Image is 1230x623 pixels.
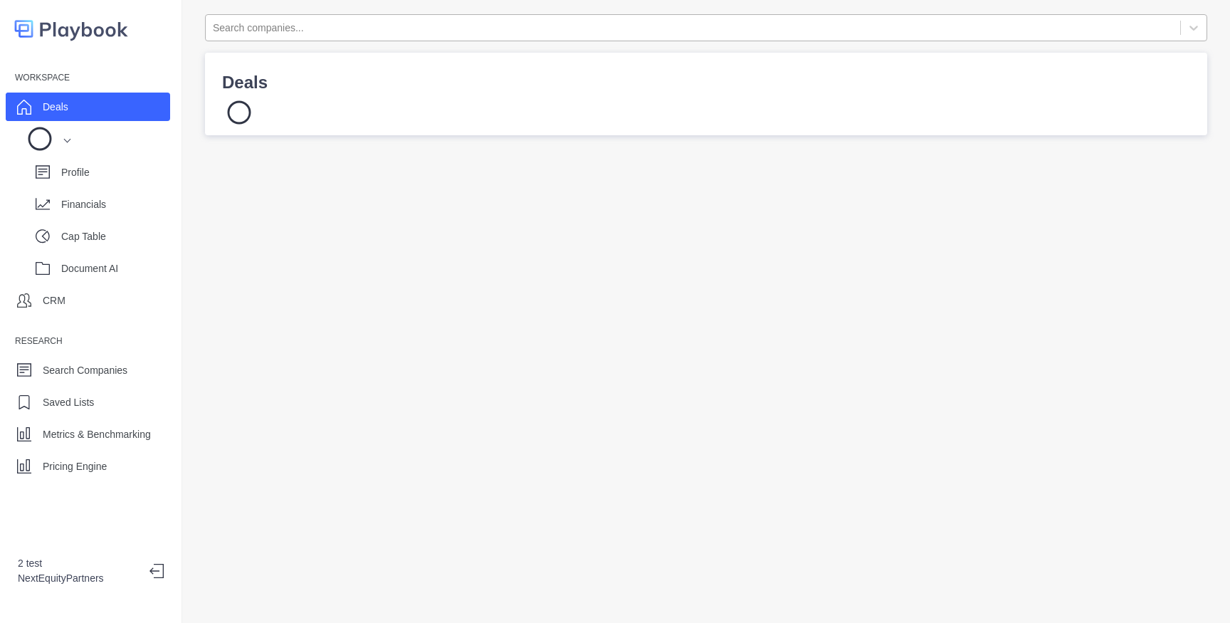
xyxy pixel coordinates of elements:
[61,165,170,180] p: Profile
[18,571,138,586] p: NextEquityPartners
[43,395,94,410] p: Saved Lists
[43,459,107,474] p: Pricing Engine
[43,293,65,308] p: CRM
[61,261,170,276] p: Document AI
[61,229,170,244] p: Cap Table
[61,197,170,212] p: Financials
[43,427,151,442] p: Metrics & Benchmarking
[43,100,68,115] p: Deals
[18,556,138,571] p: 2 test
[43,363,127,378] p: Search Companies
[222,70,1190,95] p: Deals
[14,14,128,43] img: logo-colored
